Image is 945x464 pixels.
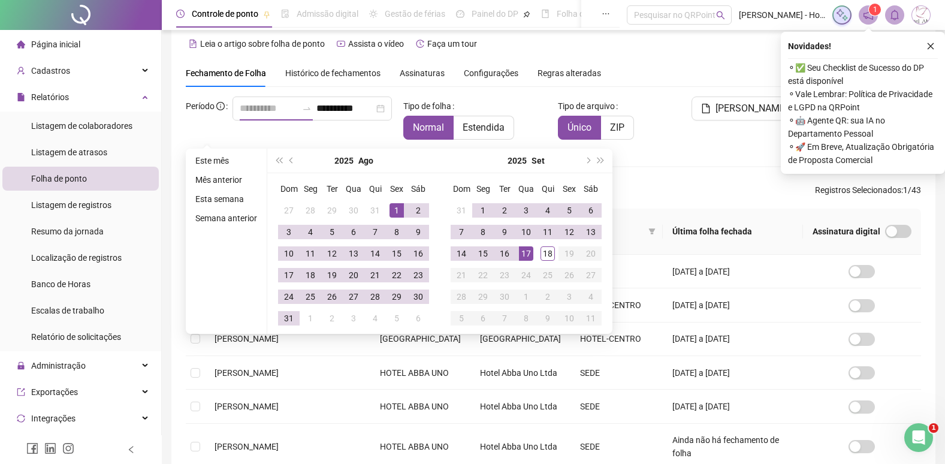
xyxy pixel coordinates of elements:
[17,388,25,396] span: export
[519,290,533,304] div: 1
[278,243,300,264] td: 2025-08-10
[523,11,530,18] span: pushpin
[31,414,76,423] span: Integrações
[558,221,580,243] td: 2025-09-12
[519,225,533,239] div: 10
[346,203,361,218] div: 30
[31,227,104,236] span: Resumo da jornada
[476,246,490,261] div: 15
[321,243,343,264] td: 2025-08-12
[541,225,555,239] div: 11
[191,173,262,187] li: Mês anterior
[570,390,663,423] td: SEDE
[663,323,803,356] td: [DATE] a [DATE]
[411,268,425,282] div: 23
[303,290,318,304] div: 25
[416,40,424,48] span: history
[325,311,339,326] div: 2
[17,414,25,423] span: sync
[584,203,598,218] div: 6
[463,122,505,133] span: Estendida
[584,290,598,304] div: 4
[472,9,518,19] span: Painel do DP
[282,246,296,261] div: 10
[385,9,445,19] span: Gestão de férias
[581,149,594,173] button: next-year
[739,8,826,22] span: [PERSON_NAME] - Hotel Abba Uno Ltda
[869,4,881,16] sup: 1
[215,368,279,378] span: [PERSON_NAME]
[508,149,527,173] button: year panel
[386,243,407,264] td: 2025-08-15
[186,68,266,78] span: Fechamento de Folha
[537,221,558,243] td: 2025-09-11
[558,308,580,329] td: 2025-10-10
[300,200,321,221] td: 2025-07-28
[663,209,803,255] th: Última folha fechada
[454,311,469,326] div: 5
[369,10,378,18] span: sun
[390,268,404,282] div: 22
[427,39,477,49] span: Faça um tour
[176,10,185,18] span: clock-circle
[364,221,386,243] td: 2025-08-07
[497,203,512,218] div: 2
[191,153,262,168] li: Este mês
[558,264,580,286] td: 2025-09-26
[663,255,803,288] td: [DATE] a [DATE]
[343,200,364,221] td: 2025-07-30
[537,200,558,221] td: 2025-09-04
[31,200,111,210] span: Listagem de registros
[297,9,358,19] span: Admissão digital
[451,200,472,221] td: 2025-08-31
[386,178,407,200] th: Sex
[386,200,407,221] td: 2025-08-01
[584,268,598,282] div: 27
[343,286,364,308] td: 2025-08-27
[368,246,382,261] div: 14
[386,221,407,243] td: 2025-08-08
[537,243,558,264] td: 2025-09-18
[562,246,576,261] div: 19
[321,286,343,308] td: 2025-08-26
[494,264,515,286] td: 2025-09-23
[497,246,512,261] div: 16
[364,264,386,286] td: 2025-08-21
[494,200,515,221] td: 2025-09-02
[672,435,779,458] span: Ainda não há fechamento de folha
[325,268,339,282] div: 19
[343,221,364,243] td: 2025-08-06
[278,286,300,308] td: 2025-08-24
[580,200,602,221] td: 2025-09-06
[451,308,472,329] td: 2025-10-05
[281,10,289,18] span: file-done
[701,104,711,113] span: file
[580,221,602,243] td: 2025-09-13
[44,442,56,454] span: linkedin
[515,200,537,221] td: 2025-09-03
[558,200,580,221] td: 2025-09-05
[407,308,429,329] td: 2025-09-06
[278,200,300,221] td: 2025-07-27
[519,246,533,261] div: 17
[570,323,663,356] td: HOTEL-CENTRO
[788,88,938,114] span: ⚬ Vale Lembrar: Política de Privacidade e LGPD na QRPoint
[263,11,270,18] span: pushpin
[411,290,425,304] div: 30
[494,178,515,200] th: Ter
[303,203,318,218] div: 28
[272,149,285,173] button: super-prev-year
[926,42,935,50] span: close
[411,203,425,218] div: 2
[189,40,197,48] span: file-text
[390,290,404,304] div: 29
[454,268,469,282] div: 21
[451,178,472,200] th: Dom
[364,308,386,329] td: 2025-09-04
[515,308,537,329] td: 2025-10-08
[325,290,339,304] div: 26
[562,290,576,304] div: 3
[346,225,361,239] div: 6
[337,40,345,48] span: youtube
[31,121,132,131] span: Listagem de colaboradores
